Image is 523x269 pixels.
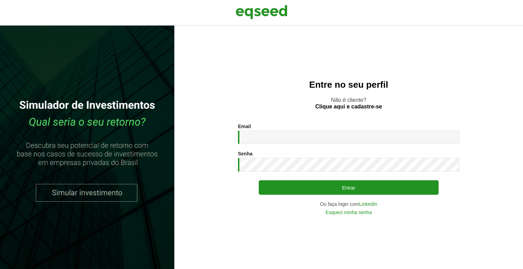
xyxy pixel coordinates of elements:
[236,3,287,21] img: EqSeed Logo
[259,180,439,195] button: Entrar
[359,202,377,206] a: LinkedIn
[238,151,253,156] label: Senha
[315,104,382,109] a: Clique aqui e cadastre-se
[325,210,372,215] a: Esqueci minha senha
[188,80,509,90] h2: Entre no seu perfil
[238,202,459,206] div: Ou faça login com
[188,97,509,110] p: Não é cliente?
[238,124,251,129] label: Email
